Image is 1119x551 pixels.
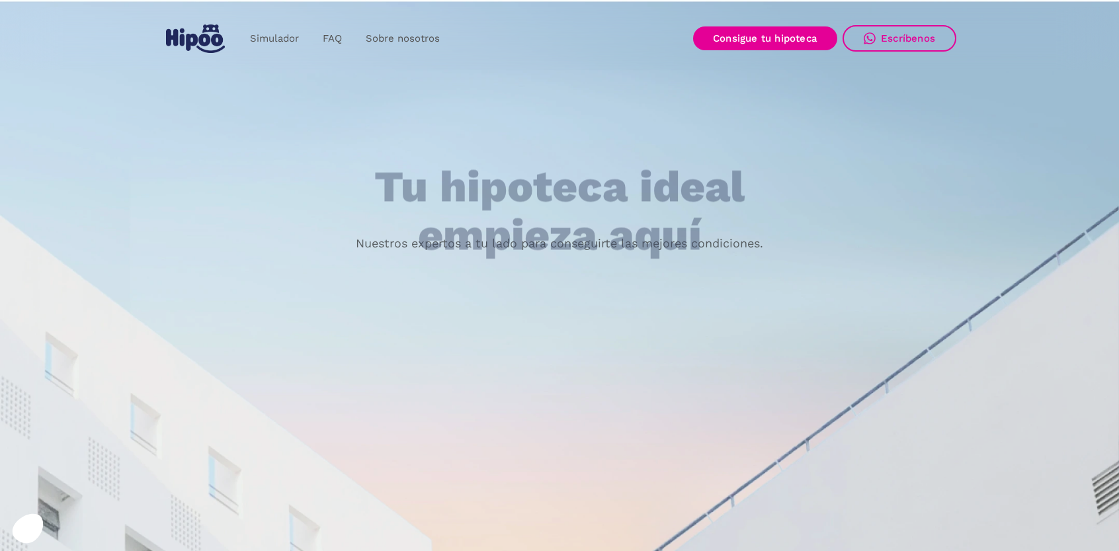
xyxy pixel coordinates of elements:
[843,25,956,52] a: Escríbenos
[693,26,837,50] a: Consigue tu hipoteca
[311,26,354,52] a: FAQ
[354,26,452,52] a: Sobre nosotros
[238,26,311,52] a: Simulador
[309,163,810,259] h1: Tu hipoteca ideal empieza aquí
[881,32,935,44] div: Escríbenos
[163,19,228,58] a: home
